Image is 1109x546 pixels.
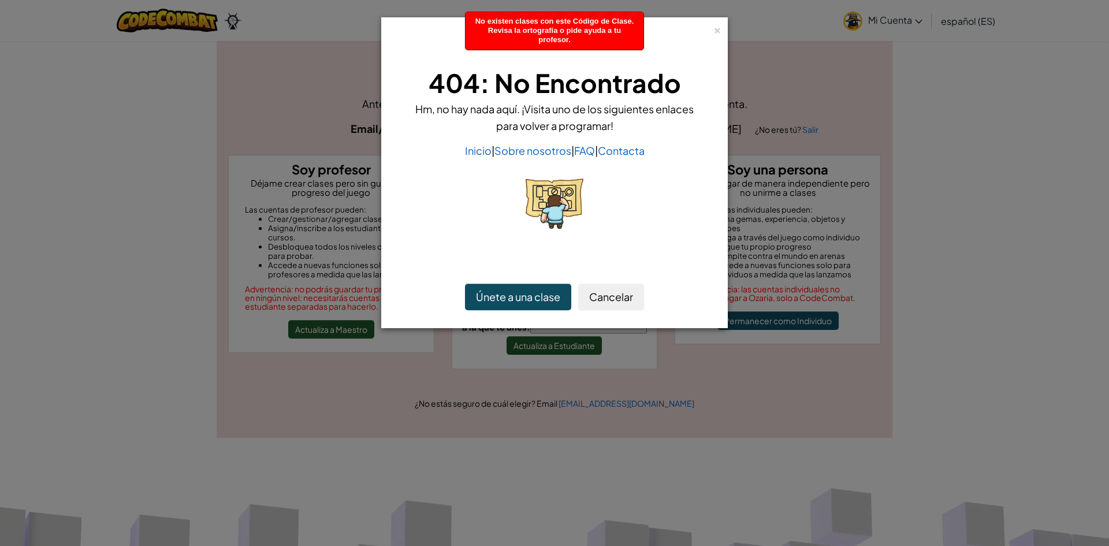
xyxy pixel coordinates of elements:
a: FAQ [574,144,595,157]
span: | [492,144,494,157]
span: 404: [429,66,494,99]
div: × [713,23,721,35]
span: | [571,144,574,157]
span: No Encontrado [494,66,681,99]
a: Inicio [465,144,492,157]
button: Únete a una clase [465,284,571,310]
p: Hm, no hay nada aquí. ¡Visita uno de los siguientes enlaces para volver a programar! [411,101,698,134]
img: 404_2.png [526,179,583,229]
a: Contacta [598,144,645,157]
span: | [595,144,598,157]
span: No existen clases con este Código de Clase. Revisa la ortografía o pide ayuda a tu profesor. [475,17,634,44]
a: Sobre nosotros [494,144,571,157]
button: Cancelar [578,284,644,310]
